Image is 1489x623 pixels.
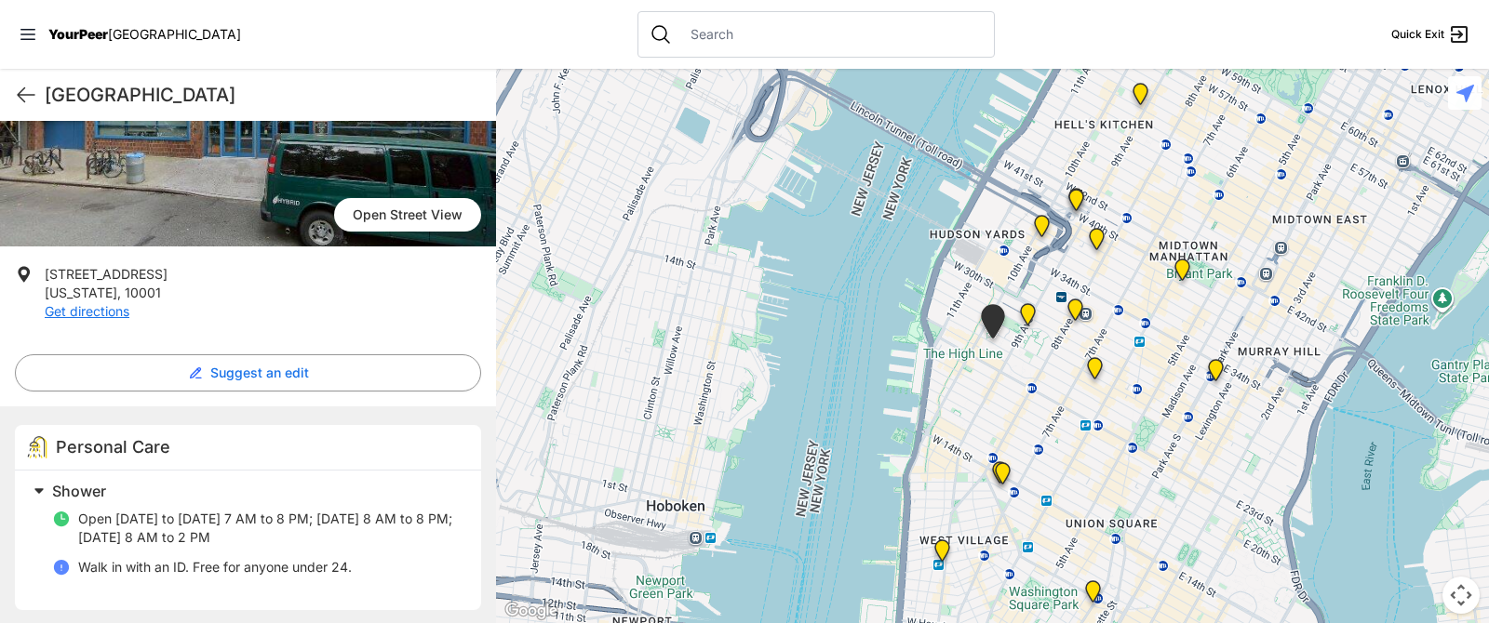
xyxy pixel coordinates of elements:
[679,25,983,44] input: Search
[1085,228,1108,258] div: Positive Health Project
[1391,23,1470,46] a: Quick Exit
[45,303,129,319] a: Get directions
[1065,188,1088,218] div: Metro Baptist Church
[45,266,168,282] span: [STREET_ADDRESS]
[1016,303,1040,333] div: Chelsea
[501,599,562,623] a: Open this area in Google Maps (opens a new window)
[501,599,562,623] img: Google
[52,482,106,500] span: Shower
[210,364,309,382] span: Suggest an edit
[1064,298,1087,328] div: Antonio Olivieri Drop-in Center
[45,285,117,300] span: [US_STATE]
[1204,359,1227,389] div: Mainchance Adult Drop-in Center
[78,558,352,577] p: Walk in with an ID. Free for anyone under 24.
[991,462,1014,492] div: The Center, Main Building
[1030,215,1053,245] div: Sylvia's Place
[1129,83,1152,113] div: 9th Avenue Drop-in Center
[125,285,161,300] span: 10001
[117,285,121,300] span: ,
[1391,27,1444,42] span: Quick Exit
[48,26,108,42] span: YourPeer
[334,198,481,232] a: Open Street View
[45,82,481,108] h1: [GEOGRAPHIC_DATA]
[1081,580,1105,610] div: Harvey Milk High School
[78,510,452,545] span: Open [DATE] to [DATE] 7 AM to 8 PM; [DATE] 8 AM to 8 PM; [DATE] 8 AM to 2 PM
[1083,357,1107,387] div: New Location, Headquarters
[931,539,954,569] div: Greenwich Village
[15,354,481,391] button: Suggest an edit
[108,26,241,42] span: [GEOGRAPHIC_DATA]
[1065,189,1088,219] div: Metro Baptist Church
[988,461,1012,491] div: Center Youth
[56,437,170,457] span: Personal Care
[1442,577,1480,614] button: Map camera controls
[48,29,241,40] a: YourPeer[GEOGRAPHIC_DATA]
